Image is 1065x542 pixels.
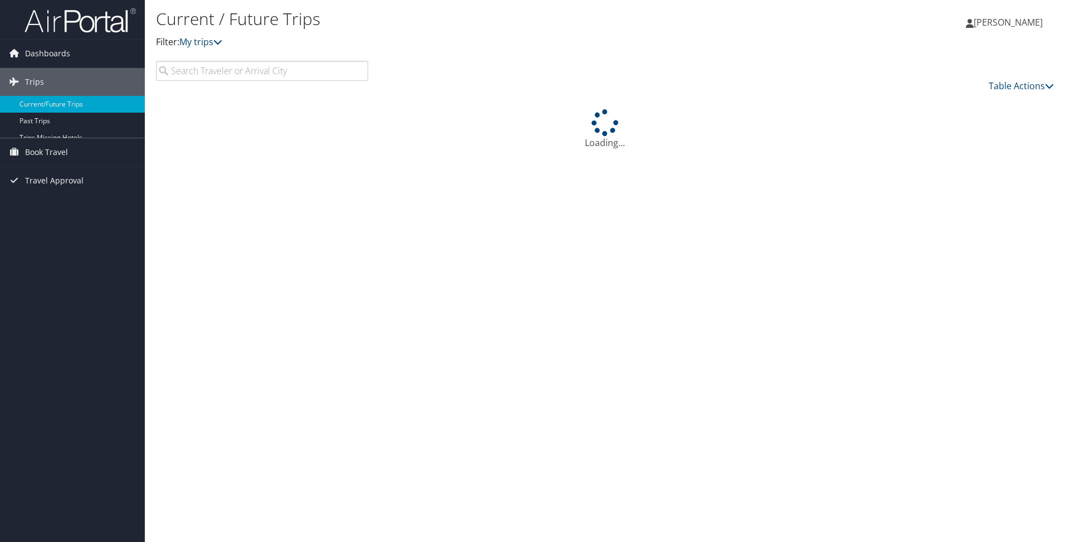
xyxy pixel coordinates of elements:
[156,35,755,50] p: Filter:
[179,36,222,48] a: My trips
[25,167,84,195] span: Travel Approval
[25,7,136,33] img: airportal-logo.png
[25,68,44,96] span: Trips
[156,109,1054,149] div: Loading...
[156,7,755,31] h1: Current / Future Trips
[974,16,1043,28] span: [PERSON_NAME]
[25,40,70,67] span: Dashboards
[25,138,68,166] span: Book Travel
[989,80,1054,92] a: Table Actions
[966,6,1054,39] a: [PERSON_NAME]
[156,61,368,81] input: Search Traveler or Arrival City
